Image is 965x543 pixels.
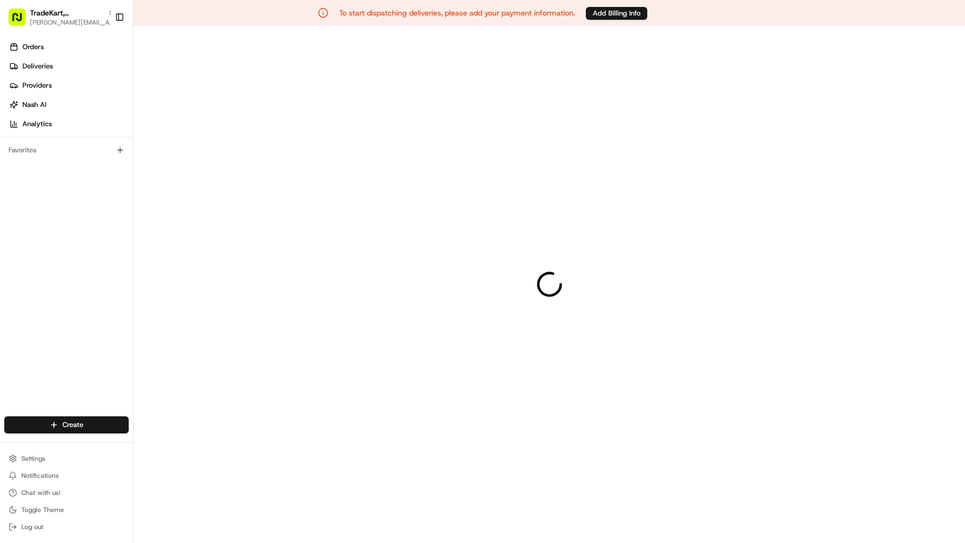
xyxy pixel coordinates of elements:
[22,61,53,71] span: Deliveries
[21,471,59,480] span: Notifications
[4,115,133,133] a: Analytics
[4,468,129,483] button: Notifications
[22,119,52,129] span: Analytics
[4,416,129,433] button: Create
[4,4,111,30] button: TradeKart, [GEOGRAPHIC_DATA][PERSON_NAME][EMAIL_ADDRESS][DOMAIN_NAME]
[4,519,129,534] button: Log out
[62,420,83,430] span: Create
[21,506,64,514] span: Toggle Theme
[22,42,44,52] span: Orders
[4,77,133,94] a: Providers
[21,523,43,531] span: Log out
[30,18,115,27] button: [PERSON_NAME][EMAIL_ADDRESS][DOMAIN_NAME]
[4,96,133,113] a: Nash AI
[586,6,647,20] a: Add Billing Info
[21,488,60,497] span: Chat with us!
[4,451,129,466] button: Settings
[339,7,575,18] p: To start dispatching deliveries, please add your payment information.
[4,142,129,159] div: Favorites
[30,7,104,18] button: TradeKart, [GEOGRAPHIC_DATA]
[4,502,129,517] button: Toggle Theme
[586,7,647,20] button: Add Billing Info
[4,58,133,75] a: Deliveries
[4,485,129,500] button: Chat with us!
[21,454,45,463] span: Settings
[4,38,133,56] a: Orders
[22,100,46,110] span: Nash AI
[22,81,52,90] span: Providers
